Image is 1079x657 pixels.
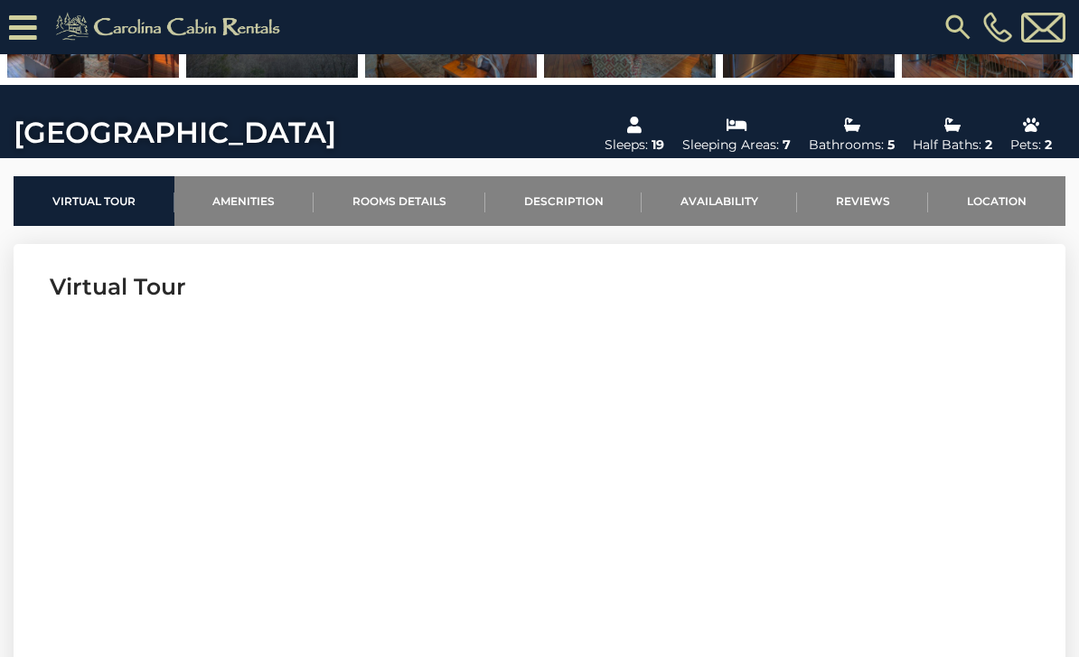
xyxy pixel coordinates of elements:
a: Description [485,176,643,226]
a: Virtual Tour [14,176,174,226]
img: Khaki-logo.png [46,9,296,45]
a: Amenities [174,176,314,226]
a: Rooms Details [314,176,485,226]
a: Reviews [797,176,929,226]
h3: Virtual Tour [50,271,1029,303]
a: Availability [642,176,797,226]
img: search-regular.svg [942,11,974,43]
a: [PHONE_NUMBER] [979,12,1017,42]
a: Location [928,176,1065,226]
